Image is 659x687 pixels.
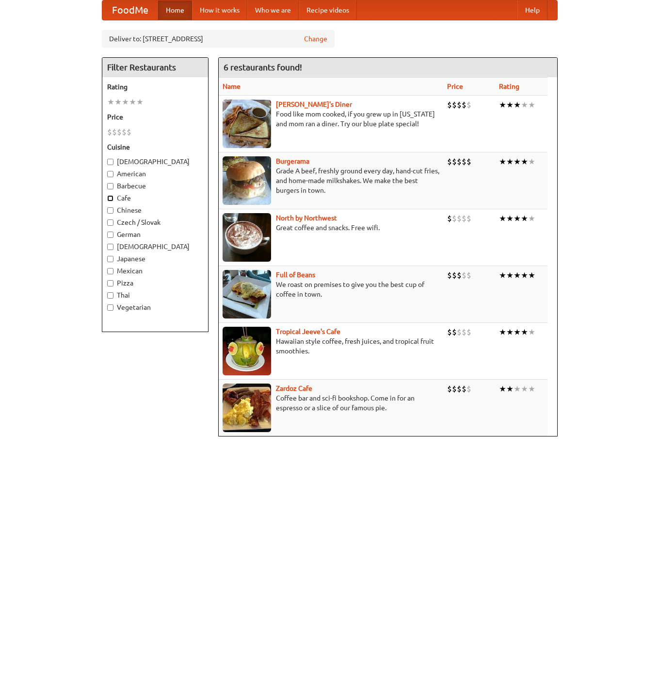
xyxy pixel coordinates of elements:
[521,270,528,281] li: ★
[276,101,352,108] a: [PERSON_NAME]'s Diner
[276,271,315,279] a: Full of Beans
[452,100,457,110] li: $
[122,97,129,107] li: ★
[107,256,113,262] input: Japanese
[447,83,463,90] a: Price
[117,127,122,137] li: $
[223,166,439,195] p: Grade A beef, freshly ground every day, hand-cut fries, and home-made milkshakes. We make the bes...
[107,242,203,251] label: [DEMOGRAPHIC_DATA]
[107,218,203,227] label: Czech / Slovak
[223,223,439,233] p: Great coffee and snacks. Free wifi.
[452,213,457,224] li: $
[452,384,457,394] li: $
[107,278,203,288] label: Pizza
[102,58,208,77] h4: Filter Restaurants
[107,232,113,238] input: German
[447,270,452,281] li: $
[462,213,466,224] li: $
[514,100,521,110] li: ★
[462,384,466,394] li: $
[457,270,462,281] li: $
[457,156,462,167] li: $
[506,100,514,110] li: ★
[447,384,452,394] li: $
[528,100,535,110] li: ★
[457,384,462,394] li: $
[247,0,299,20] a: Who we are
[452,327,457,337] li: $
[107,127,112,137] li: $
[447,327,452,337] li: $
[107,304,113,311] input: Vegetarian
[107,268,113,274] input: Mexican
[452,270,457,281] li: $
[107,230,203,239] label: German
[457,213,462,224] li: $
[457,327,462,337] li: $
[107,195,113,201] input: Cafe
[499,83,519,90] a: Rating
[107,82,203,92] h5: Rating
[223,83,241,90] a: Name
[276,385,312,392] a: Zardoz Cafe
[107,159,113,165] input: [DEMOGRAPHIC_DATA]
[192,0,247,20] a: How it works
[499,327,506,337] li: ★
[114,97,122,107] li: ★
[107,290,203,300] label: Thai
[506,327,514,337] li: ★
[447,156,452,167] li: $
[462,270,466,281] li: $
[466,100,471,110] li: $
[223,280,439,299] p: We roast on premises to give you the best cup of coffee in town.
[514,270,521,281] li: ★
[521,327,528,337] li: ★
[506,156,514,167] li: ★
[521,213,528,224] li: ★
[223,109,439,129] p: Food like mom cooked, if you grew up in [US_STATE] and mom ran a diner. Try our blue plate special!
[506,270,514,281] li: ★
[514,327,521,337] li: ★
[462,327,466,337] li: $
[129,97,136,107] li: ★
[107,183,113,189] input: Barbecue
[276,157,309,165] a: Burgerama
[521,156,528,167] li: ★
[304,34,327,44] a: Change
[457,100,462,110] li: $
[107,181,203,191] label: Barbecue
[107,171,113,177] input: American
[521,100,528,110] li: ★
[447,213,452,224] li: $
[514,213,521,224] li: ★
[107,142,203,152] h5: Cuisine
[107,244,113,250] input: [DEMOGRAPHIC_DATA]
[223,100,271,148] img: sallys.jpg
[499,213,506,224] li: ★
[223,393,439,413] p: Coffee bar and sci-fi bookshop. Come in for an espresso or a slice of our famous pie.
[506,213,514,224] li: ★
[107,157,203,167] label: [DEMOGRAPHIC_DATA]
[466,156,471,167] li: $
[452,156,457,167] li: $
[107,280,113,286] input: Pizza
[102,30,335,48] div: Deliver to: [STREET_ADDRESS]
[499,270,506,281] li: ★
[466,384,471,394] li: $
[224,63,302,72] ng-pluralize: 6 restaurants found!
[102,0,158,20] a: FoodMe
[136,97,144,107] li: ★
[514,384,521,394] li: ★
[107,97,114,107] li: ★
[107,219,113,226] input: Czech / Slovak
[276,328,340,335] a: Tropical Jeeve's Cafe
[107,302,203,312] label: Vegetarian
[528,327,535,337] li: ★
[223,336,439,356] p: Hawaiian style coffee, fresh juices, and tropical fruit smoothies.
[462,156,466,167] li: $
[223,327,271,375] img: jeeves.jpg
[122,127,127,137] li: $
[506,384,514,394] li: ★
